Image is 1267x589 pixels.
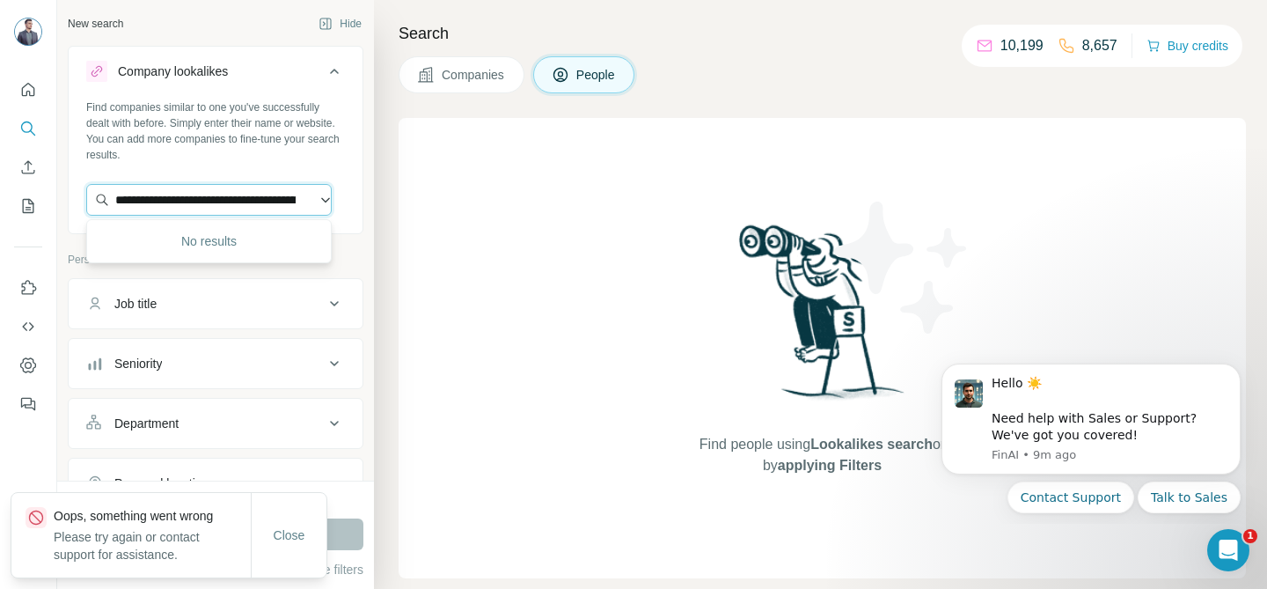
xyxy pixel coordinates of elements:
[14,350,42,381] button: Dashboard
[1146,33,1228,58] button: Buy credits
[54,507,251,525] p: Oops, something went wrong
[14,74,42,106] button: Quick start
[69,283,363,325] button: Job title
[14,18,42,46] img: Avatar
[114,415,179,432] div: Department
[261,519,318,551] button: Close
[91,224,327,259] div: No results
[731,220,914,416] img: Surfe Illustration - Woman searching with binoculars
[14,272,42,304] button: Use Surfe on LinkedIn
[576,66,617,84] span: People
[1000,35,1044,56] p: 10,199
[114,355,162,372] div: Seniority
[442,66,506,84] span: Companies
[69,402,363,445] button: Department
[118,63,228,80] div: Company lookalikes
[114,475,209,492] div: Personal location
[14,190,42,222] button: My lists
[69,50,363,99] button: Company lookalikes
[114,295,157,313] div: Job title
[1082,35,1117,56] p: 8,657
[823,188,981,347] img: Surfe Illustration - Stars
[54,528,251,563] p: Please try again or contact support for assistance.
[68,16,123,32] div: New search
[1243,529,1257,543] span: 1
[1207,529,1249,571] iframe: Intercom live chat
[86,99,345,163] div: Find companies similar to one you've successfully dealt with before. Simply enter their name or w...
[810,437,933,452] span: Lookalikes search
[68,252,363,268] p: Personal information
[14,151,42,183] button: Enrich CSV
[399,21,1246,46] h4: Search
[69,462,363,504] button: Personal location
[14,388,42,420] button: Feedback
[915,348,1267,524] iframe: Intercom notifications message
[69,342,363,385] button: Seniority
[14,113,42,144] button: Search
[306,11,374,37] button: Hide
[274,526,305,544] span: Close
[778,458,882,473] span: applying Filters
[681,434,963,476] span: Find people using or by
[14,311,42,342] button: Use Surfe API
